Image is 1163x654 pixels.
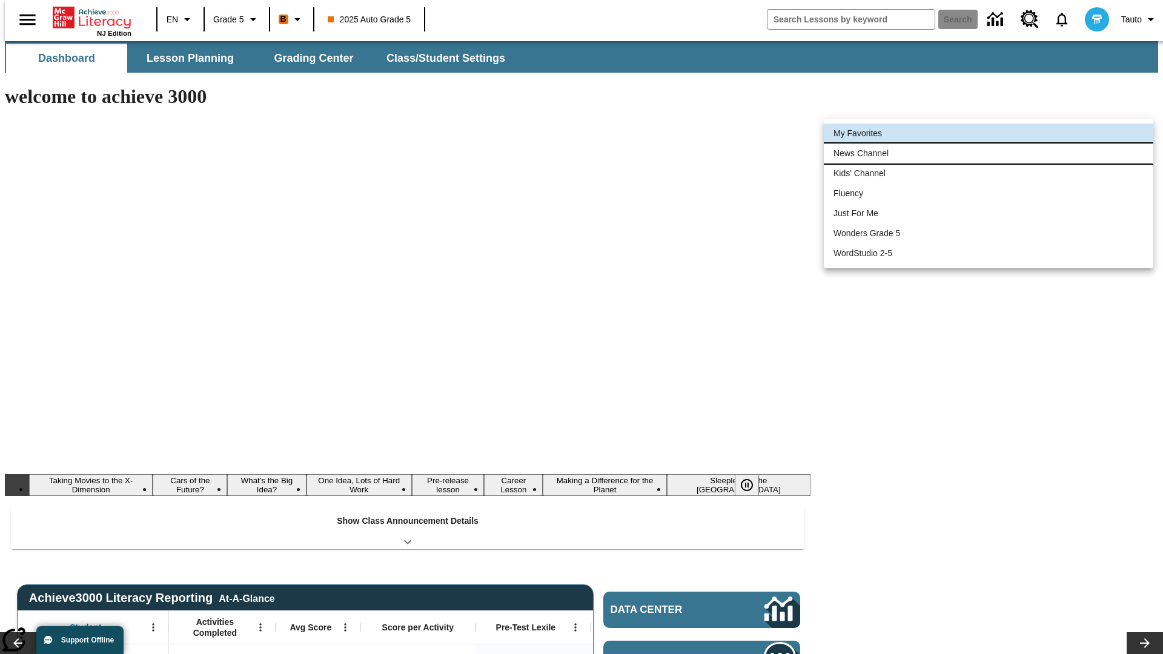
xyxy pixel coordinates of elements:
li: Fluency [824,183,1153,203]
li: News Channel [824,144,1153,163]
li: WordStudio 2-5 [824,243,1153,263]
li: Just For Me [824,203,1153,223]
li: My Favorites [824,124,1153,144]
li: Kids' Channel [824,163,1153,183]
li: Wonders Grade 5 [824,223,1153,243]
